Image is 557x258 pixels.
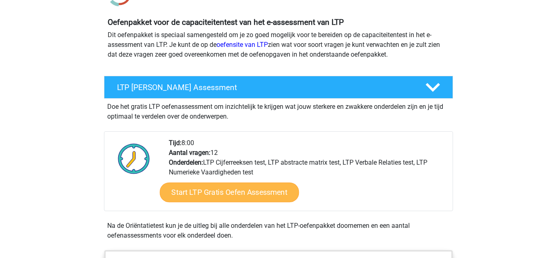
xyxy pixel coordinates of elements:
[160,183,299,202] a: Start LTP Gratis Oefen Assessment
[117,83,412,92] h4: LTP [PERSON_NAME] Assessment
[163,138,452,211] div: 8:00 12 LTP Cijferreeksen test, LTP abstracte matrix test, LTP Verbale Relaties test, LTP Numerie...
[104,99,453,121] div: Doe het gratis LTP oefenassessment om inzichtelijk te krijgen wat jouw sterkere en zwakkere onder...
[169,159,203,166] b: Onderdelen:
[101,76,456,99] a: LTP [PERSON_NAME] Assessment
[113,138,155,179] img: Klok
[169,149,210,157] b: Aantal vragen:
[104,221,453,240] div: Na de Oriëntatietest kun je de uitleg bij alle onderdelen van het LTP-oefenpakket doornemen en ee...
[108,30,449,60] p: Dit oefenpakket is speciaal samengesteld om je zo goed mogelijk voor te bereiden op de capaciteit...
[217,41,268,49] a: oefensite van LTP
[108,18,344,27] b: Oefenpakket voor de capaciteitentest van het e-assessment van LTP
[169,139,181,147] b: Tijd:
